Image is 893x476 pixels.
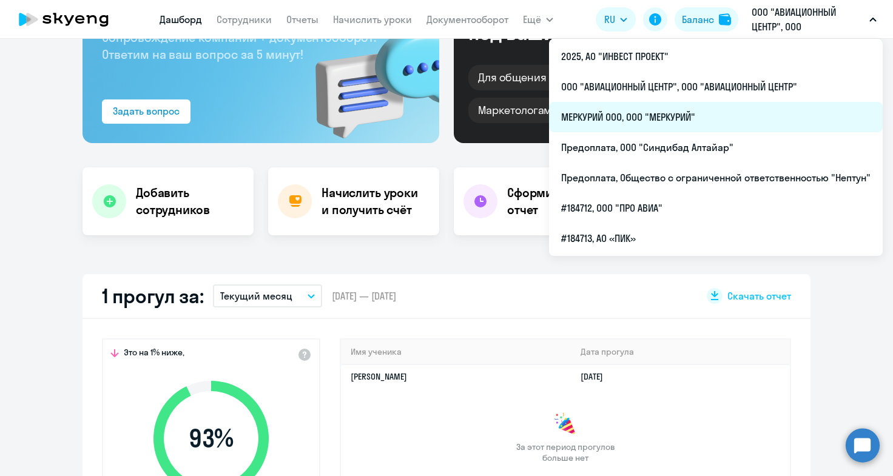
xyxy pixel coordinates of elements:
a: Начислить уроки [333,13,412,25]
img: congrats [553,412,578,437]
th: Имя ученика [341,340,571,364]
button: ООО "АВИАЦИОННЫЙ ЦЕНТР", ООО "АВИАЦИОННЫЙ ЦЕНТР" [746,5,883,34]
a: Дашборд [160,13,202,25]
a: [PERSON_NAME] [351,371,407,382]
span: RU [604,12,615,27]
ul: Ещё [549,39,883,256]
div: Маркетологам [468,98,561,123]
img: balance [719,13,731,25]
button: RU [596,7,636,32]
h4: Добавить сотрудников [136,184,244,218]
a: [DATE] [581,371,613,382]
th: Дата прогула [571,340,790,364]
div: Задать вопрос [113,104,180,118]
p: Текущий месяц [220,289,292,303]
a: Документооборот [426,13,508,25]
div: Курсы английского под ваши цели [468,2,676,43]
span: Скачать отчет [727,289,791,303]
span: Это на 1% ниже, [124,347,184,361]
button: Текущий месяц [213,284,322,307]
button: Ещё [523,7,553,32]
h2: 1 прогул за: [102,284,203,308]
a: Отчеты [286,13,318,25]
button: Задать вопрос [102,99,190,124]
span: За этот период прогулов больше нет [514,441,616,463]
div: Баланс [682,12,714,27]
span: 93 % [141,424,281,453]
div: Для общения и путешествий [468,65,635,90]
button: Балансbalance [675,7,738,32]
p: ООО "АВИАЦИОННЫЙ ЦЕНТР", ООО "АВИАЦИОННЫЙ ЦЕНТР" [752,5,864,34]
img: bg-img [298,7,439,143]
span: [DATE] — [DATE] [332,289,396,303]
span: Ещё [523,12,541,27]
h4: Сформировать отчет [507,184,615,218]
a: Сотрудники [217,13,272,25]
h4: Начислить уроки и получить счёт [322,184,427,218]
